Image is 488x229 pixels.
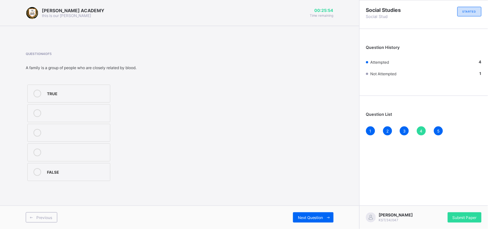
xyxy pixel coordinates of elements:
span: KST/34/047 [379,218,399,222]
span: Time remaining [310,14,334,17]
span: 1 [370,129,372,133]
span: Previous [36,215,52,220]
span: Question 4 of 5 [26,52,170,56]
span: this is our [PERSON_NAME] [42,13,91,18]
span: 00:25:54 [310,8,334,13]
span: Social Studies [366,7,424,13]
div: FALSE [47,168,107,175]
span: Attempted [370,60,389,65]
span: 3 [403,129,406,133]
span: [PERSON_NAME] [379,213,413,217]
div: TRUE [47,90,107,96]
span: Question List [366,112,392,117]
span: 5 [437,129,439,133]
b: 4 [479,60,482,64]
span: Not Attempted [370,71,396,76]
span: STARTED [463,10,476,13]
span: Submit Paper [453,215,477,220]
span: [PERSON_NAME] ACADEMY [42,8,104,13]
span: 4 [420,129,423,133]
span: 2 [386,129,389,133]
div: A family is a group of people who are closely related by blood. [26,65,170,70]
span: Question History [366,45,400,50]
b: 1 [480,71,482,76]
span: Next Question [298,215,323,220]
span: Social Stud [366,14,424,19]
